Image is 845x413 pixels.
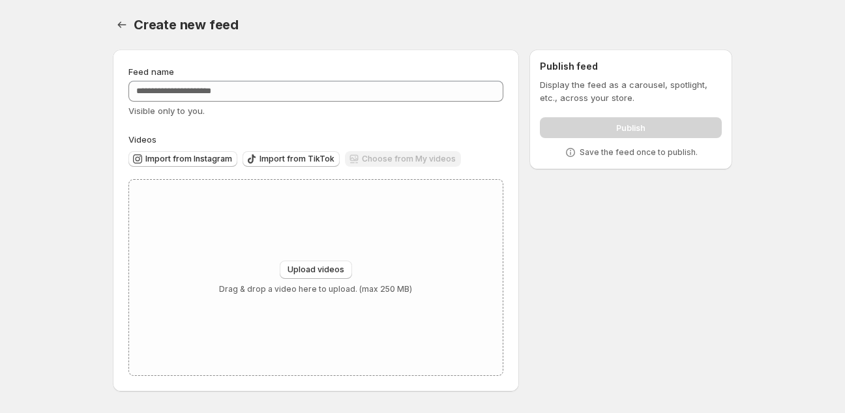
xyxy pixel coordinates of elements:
[540,60,722,73] h2: Publish feed
[128,134,156,145] span: Videos
[128,106,205,116] span: Visible only to you.
[280,261,352,279] button: Upload videos
[145,154,232,164] span: Import from Instagram
[128,66,174,77] span: Feed name
[113,16,131,34] button: Settings
[259,154,334,164] span: Import from TikTok
[288,264,344,275] span: Upload videos
[134,17,239,33] span: Create new feed
[128,151,237,167] button: Import from Instagram
[580,147,698,158] p: Save the feed once to publish.
[243,151,340,167] button: Import from TikTok
[219,284,412,294] p: Drag & drop a video here to upload. (max 250 MB)
[540,78,722,104] p: Display the feed as a carousel, spotlight, etc., across your store.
